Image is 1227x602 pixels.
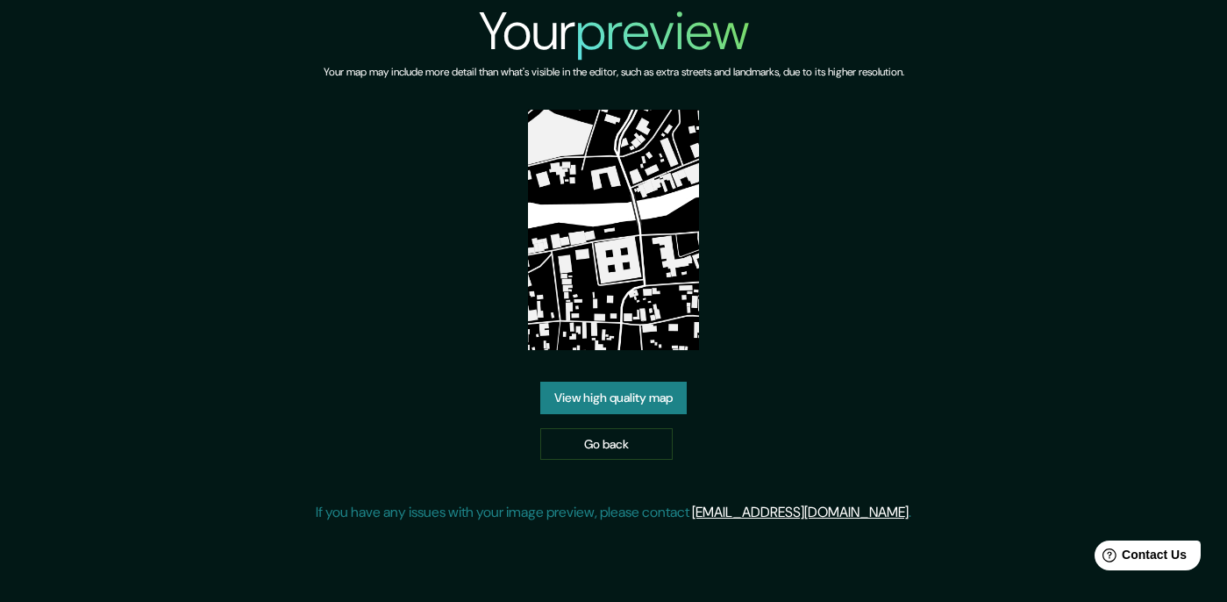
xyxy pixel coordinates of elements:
[540,428,673,461] a: Go back
[540,382,687,414] a: View high quality map
[692,503,909,521] a: [EMAIL_ADDRESS][DOMAIN_NAME]
[316,502,911,523] p: If you have any issues with your image preview, please contact .
[324,63,904,82] h6: Your map may include more detail than what's visible in the editor, such as extra streets and lan...
[528,110,698,350] img: created-map-preview
[1071,534,1208,583] iframe: Help widget launcher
